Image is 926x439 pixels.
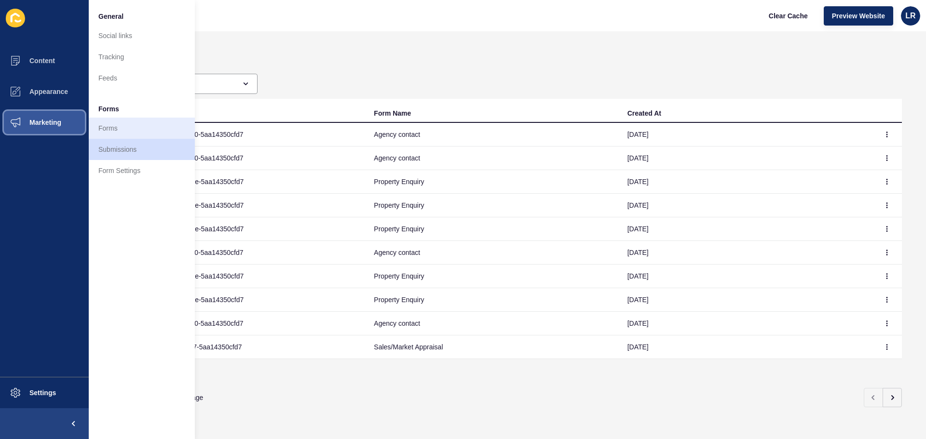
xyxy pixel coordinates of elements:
[832,11,885,21] span: Preview Website
[113,312,366,335] td: de653970-2ef6-11f0-ac10-5aa14350cfd7
[620,288,873,312] td: [DATE]
[113,288,366,312] td: de78d674-2ef6-11f0-ae3e-5aa14350cfd7
[113,123,366,146] td: de653970-2ef6-11f0-ac10-5aa14350cfd7
[113,55,902,69] h1: Submissions
[89,46,195,67] a: Tracking
[366,312,619,335] td: Agency contact
[366,170,619,194] td: Property Enquiry
[366,265,619,288] td: Property Enquiry
[620,265,873,288] td: [DATE]
[620,217,873,241] td: [DATE]
[113,217,366,241] td: de78d674-2ef6-11f0-ae3e-5aa14350cfd7
[366,241,619,265] td: Agency contact
[374,108,411,118] div: Form Name
[366,146,619,170] td: Agency contact
[620,123,873,146] td: [DATE]
[769,11,808,21] span: Clear Cache
[620,194,873,217] td: [DATE]
[113,194,366,217] td: de78d674-2ef6-11f0-ae3e-5aa14350cfd7
[113,335,366,359] td: de6f53a6-2ef6-11f0-ade7-5aa14350cfd7
[761,6,816,26] button: Clear Cache
[824,6,893,26] button: Preview Website
[89,118,195,139] a: Forms
[113,146,366,170] td: de653970-2ef6-11f0-ac10-5aa14350cfd7
[98,12,123,21] span: General
[89,160,195,181] a: Form Settings
[620,146,873,170] td: [DATE]
[89,67,195,89] a: Feeds
[620,312,873,335] td: [DATE]
[620,241,873,265] td: [DATE]
[366,194,619,217] td: Property Enquiry
[366,288,619,312] td: Property Enquiry
[89,139,195,160] a: Submissions
[113,241,366,265] td: de653970-2ef6-11f0-ac10-5aa14350cfd7
[366,335,619,359] td: Sales/Market Appraisal
[620,170,873,194] td: [DATE]
[905,11,915,21] span: LR
[366,217,619,241] td: Property Enquiry
[366,123,619,146] td: Agency contact
[113,170,366,194] td: de78d674-2ef6-11f0-ae3e-5aa14350cfd7
[89,25,195,46] a: Social links
[98,104,119,114] span: Forms
[620,335,873,359] td: [DATE]
[627,108,661,118] div: Created At
[113,265,366,288] td: de78d674-2ef6-11f0-ae3e-5aa14350cfd7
